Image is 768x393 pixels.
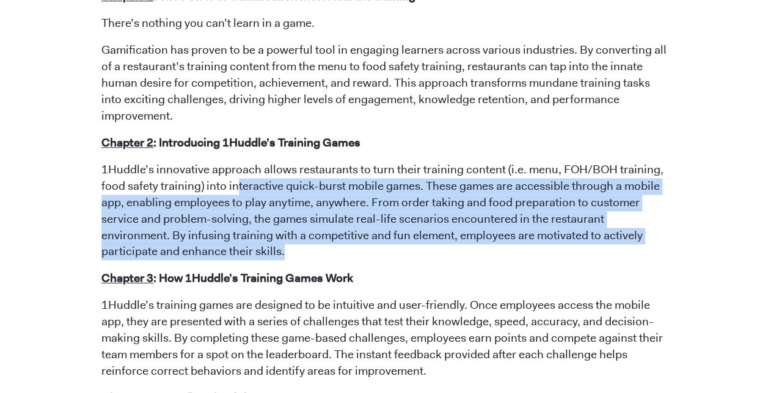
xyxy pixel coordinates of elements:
[101,15,667,32] p: There’s nothing you can’t learn in a game.
[101,297,667,380] p: 1Huddle’s training games are designed to be intuitive and user-friendly. Once employees access th...
[101,270,153,286] span: Chapter 3
[101,162,667,261] p: 1Huddle’s innovative approach allows restaurants to turn their training content (i.e. menu, FOH/B...
[101,42,667,124] p: Gamification has proven to be a powerful tool in engaging learners across various industries. By ...
[101,135,153,150] span: Chapter 2
[101,270,353,286] strong: : How 1Huddle’s Training Games Work
[101,135,360,150] strong: : Introducing 1Huddle’s Training Games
